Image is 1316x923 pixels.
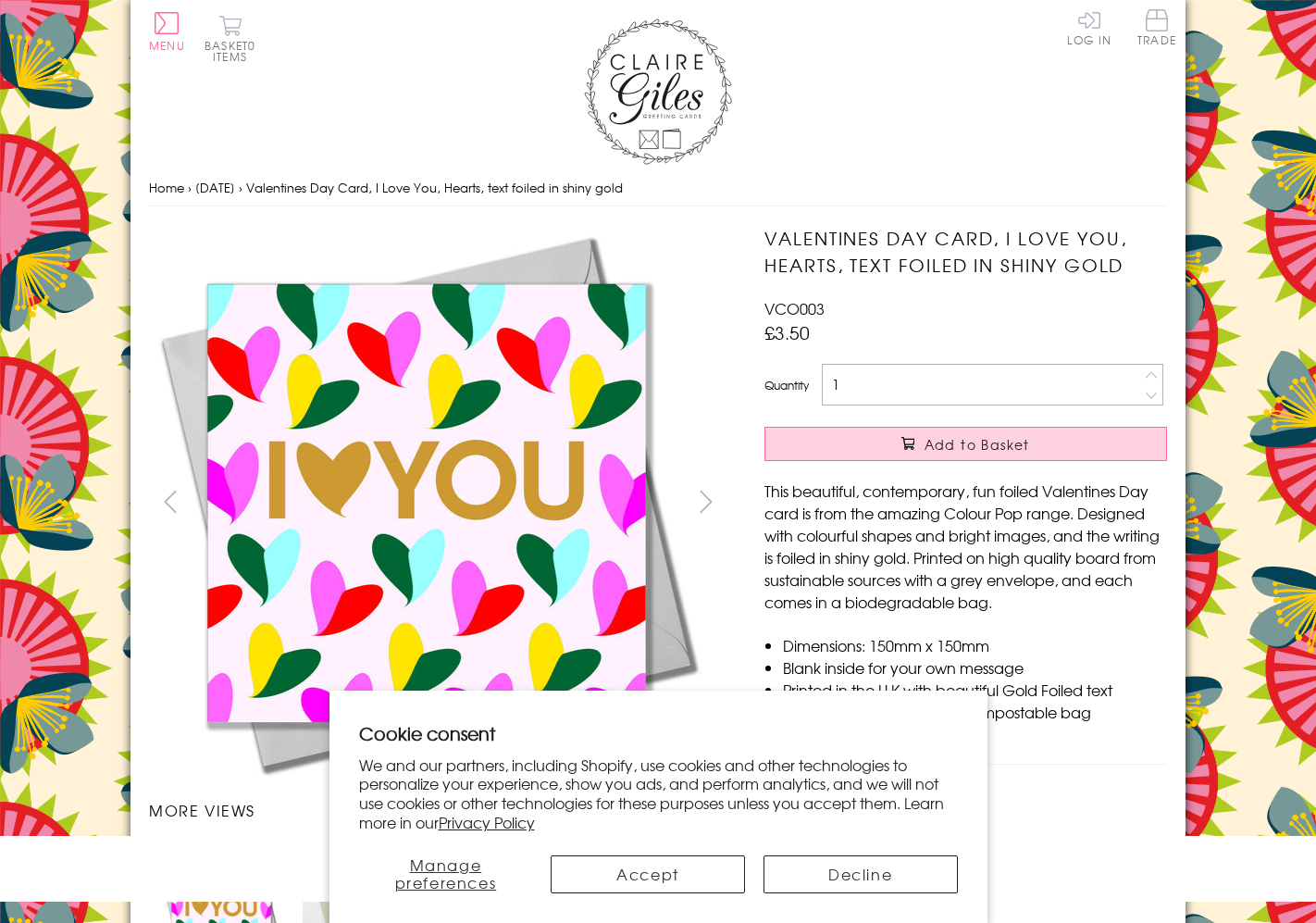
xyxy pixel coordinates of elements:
button: Manage preferences [358,855,532,893]
img: Claire Giles Greetings Cards [584,19,732,165]
button: Accept [551,855,745,893]
span: Trade [1137,9,1176,45]
span: 0 items [213,37,255,65]
button: Menu [149,12,185,51]
span: Add to Basket [925,435,1030,454]
nav: breadcrumbs [149,169,1167,207]
p: This beautiful, contemporary, fun foiled Valentines Day card is from the amazing Colour Pop range... [764,480,1167,613]
label: Quantity [764,377,809,393]
img: Valentines Day Card, I Love You, Hearts, text foiled in shiny gold [727,225,1283,780]
a: Home [149,179,184,196]
span: Menu [149,37,185,54]
button: next [686,480,727,522]
span: Manage preferences [395,854,497,893]
span: › [188,179,192,196]
a: [DATE] [195,179,235,196]
span: Valentines Day Card, I Love You, Hearts, text foiled in shiny gold [246,179,623,196]
a: Privacy Policy [439,811,535,833]
li: Dimensions: 150mm x 150mm [783,634,1167,656]
span: £3.50 [764,319,810,345]
img: Valentines Day Card, I Love You, Hearts, text foiled in shiny gold [149,225,704,780]
button: Basket0 items [205,15,255,62]
button: Add to Basket [764,427,1167,461]
h2: Cookie consent [359,720,958,746]
span: › [239,179,242,196]
h1: Valentines Day Card, I Love You, Hearts, text foiled in shiny gold [764,225,1167,279]
a: Log In [1067,9,1111,45]
span: VCO003 [764,297,825,319]
h3: More views [149,799,727,821]
a: Trade [1137,9,1176,49]
li: Blank inside for your own message [783,656,1167,679]
button: Decline [764,855,958,893]
button: prev [149,480,191,522]
p: We and our partners, including Shopify, use cookies and other technologies to personalize your ex... [359,755,958,832]
li: Printed in the U.K with beautiful Gold Foiled text [783,679,1167,701]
